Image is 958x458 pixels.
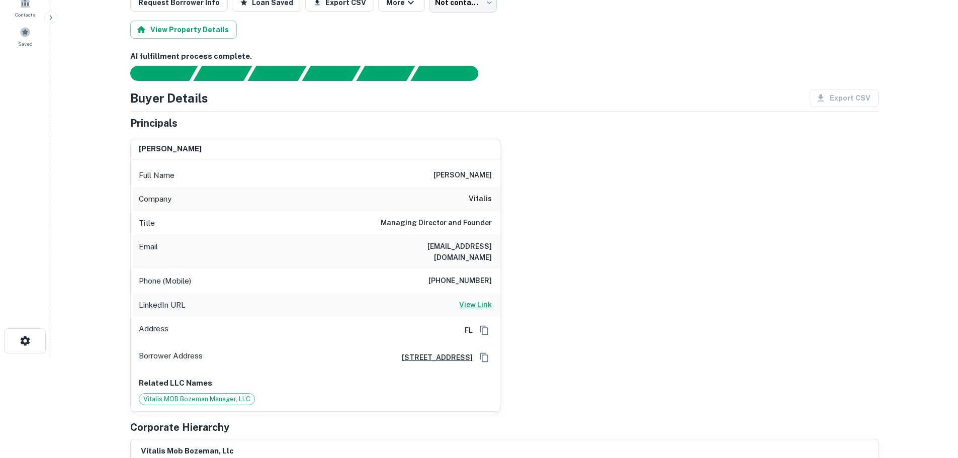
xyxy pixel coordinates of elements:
div: Principals found, AI now looking for contact information... [302,66,361,81]
button: Copy Address [477,323,492,338]
h6: vitalis mob bozeman, llc [141,445,234,457]
div: Documents found, AI parsing details... [247,66,306,81]
h5: Principals [130,116,178,131]
p: Borrower Address [139,350,203,365]
h4: Buyer Details [130,89,208,107]
p: LinkedIn URL [139,299,186,311]
span: Vitalis MOB Bozeman Manager, LLC [139,394,254,404]
iframe: Chat Widget [908,378,958,426]
p: Company [139,193,171,205]
span: Contacts [15,11,35,19]
p: Phone (Mobile) [139,275,191,287]
a: [STREET_ADDRESS] [394,352,473,363]
button: Copy Address [477,350,492,365]
h6: AI fulfillment process complete. [130,51,879,62]
a: Saved [3,23,47,50]
h5: Corporate Hierarchy [130,420,229,435]
h6: Managing Director and Founder [381,217,492,229]
div: Your request is received and processing... [193,66,252,81]
h6: [PERSON_NAME] [139,143,202,155]
p: Address [139,323,168,338]
h6: View Link [459,299,492,310]
p: Email [139,241,158,263]
div: Principals found, still searching for contact information. This may take time... [356,66,415,81]
span: Saved [18,40,33,48]
p: Full Name [139,169,175,181]
p: Title [139,217,155,229]
h6: [PHONE_NUMBER] [428,275,492,287]
a: View Link [459,299,492,311]
h6: [PERSON_NAME] [433,169,492,181]
h6: vitalis [469,193,492,205]
h6: FL [457,325,473,336]
div: Sending borrower request to AI... [118,66,194,81]
div: AI fulfillment process complete. [411,66,490,81]
button: View Property Details [130,21,237,39]
p: Related LLC Names [139,377,492,389]
h6: [EMAIL_ADDRESS][DOMAIN_NAME] [371,241,492,263]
